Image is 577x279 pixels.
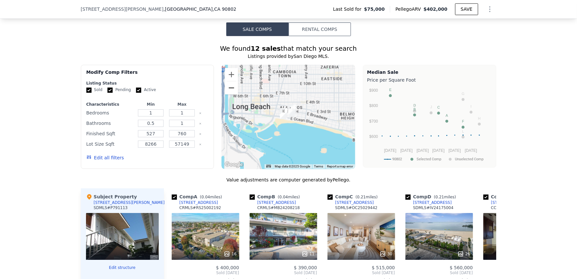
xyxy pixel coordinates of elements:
[393,157,402,161] text: 90802
[266,165,271,167] button: Keyboard shortcuts
[86,108,134,117] div: Bedrooms
[86,139,134,149] div: Lot Size Sqft
[289,105,296,116] div: 1425 E 1st St Apt 9
[435,195,444,199] span: 0.21
[250,200,296,205] a: [STREET_ADDRESS]
[384,148,396,153] text: [DATE]
[314,165,323,168] a: Terms (opens in new tab)
[406,193,459,200] div: Comp D
[380,251,392,257] div: 30
[225,68,238,81] button: Zoom in
[172,270,239,275] span: Sold [DATE]
[250,270,317,275] span: Sold [DATE]
[199,133,202,135] button: Clear
[225,81,238,94] button: Zoom out
[455,157,484,161] text: Unselected Comp
[289,22,351,36] button: Rental Comps
[250,193,303,200] div: Comp B
[223,160,245,169] img: Google
[287,104,294,115] div: 100 Esperanza Ave Apt 8
[437,105,440,109] text: C
[462,119,464,123] text: F
[370,88,378,93] text: $900
[302,251,314,257] div: 11
[199,143,202,146] button: Clear
[280,108,287,119] div: 1140 E Ocean Blvd Unit 332
[81,44,496,53] div: We found that match your search
[86,265,159,270] button: Edit structure
[483,193,536,200] div: Comp E
[107,87,131,93] label: Pending
[288,104,295,115] div: 1329 E 1st St Apt 10
[462,129,464,133] text: L
[86,154,124,161] button: Edit all filters
[275,165,310,168] span: Map data ©2025 Google
[430,105,432,109] text: J
[370,134,378,139] text: $600
[491,205,539,210] div: CCAOR # CROC24087212
[86,69,209,81] div: Modify Comp Filters
[413,200,452,205] div: [STREET_ADDRESS]
[328,200,374,205] a: [STREET_ADDRESS]
[491,200,530,205] div: [STREET_ADDRESS]
[81,6,164,12] span: [STREET_ADDRESS][PERSON_NAME]
[335,205,378,210] div: SDMLS # OC25029442
[449,148,461,153] text: [DATE]
[367,75,492,85] div: Price per Square Foot
[86,81,209,86] div: Listing Status
[86,87,103,93] label: Sold
[86,193,137,200] div: Subject Property
[370,119,378,123] text: $700
[275,195,303,199] span: ( miles)
[136,87,141,93] input: Active
[483,270,551,275] span: Sold [DATE]
[257,200,296,205] div: [STREET_ADDRESS]
[328,193,381,200] div: Comp C
[81,177,496,183] div: Value adjustments are computer generated by Pellego .
[414,103,416,107] text: K
[223,160,245,169] a: Open this area in Google Maps (opens a new window)
[197,195,225,199] span: ( miles)
[172,193,225,200] div: Comp A
[81,53,496,60] div: Listings provided by San Diego MLS .
[202,195,210,199] span: 0.04
[294,265,317,270] span: $ 390,000
[224,251,236,257] div: 16
[86,102,134,107] div: Characteristics
[395,6,424,12] span: Pellego ARV
[458,251,470,257] div: 26
[370,103,378,108] text: $800
[417,157,442,161] text: Selected Comp
[389,88,392,92] text: E
[367,69,492,75] div: Median Sale
[483,3,496,16] button: Show Options
[455,3,478,15] button: SAVE
[251,45,281,52] strong: 12 sales
[94,200,165,205] div: [STREET_ADDRESS][PERSON_NAME]
[424,7,448,12] span: $402,000
[433,148,445,153] text: [DATE]
[180,205,221,210] div: CRMLS # RS25002192
[413,205,454,210] div: SDMLS # IV24175004
[446,113,448,117] text: A
[94,205,128,210] div: SDMLS # P791113
[483,200,530,205] a: [STREET_ADDRESS]
[226,22,289,36] button: Sale Comps
[327,165,353,168] a: Report a map error
[213,7,236,12] span: , CA 90802
[367,85,492,166] svg: A chart.
[478,116,481,120] text: H
[471,104,472,108] text: I
[107,87,113,93] input: Pending
[180,200,218,205] div: [STREET_ADDRESS]
[136,102,165,107] div: Min
[364,6,385,12] span: $75,000
[216,265,239,270] span: $ 400,000
[86,129,134,138] div: Finished Sqft
[136,87,156,93] label: Active
[414,107,416,111] text: B
[357,195,366,199] span: 0.21
[406,200,452,205] a: [STREET_ADDRESS]
[199,112,202,114] button: Clear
